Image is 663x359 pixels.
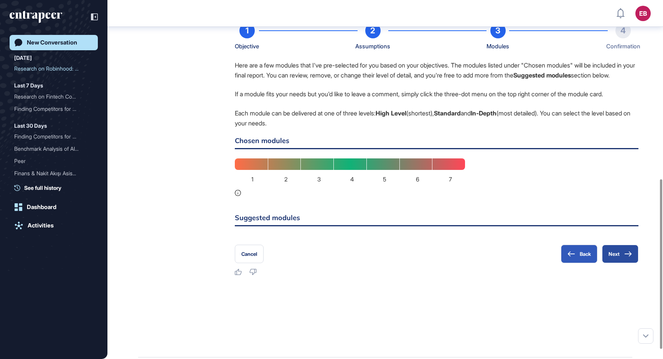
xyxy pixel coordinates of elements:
[487,41,509,51] div: Modules
[383,175,386,184] span: 5
[284,175,288,184] span: 2
[449,175,452,184] span: 7
[14,91,93,103] div: Research on Fintech Companies Finrota and Manim
[14,63,87,75] div: Research on Robinhood: Ov...
[235,137,638,149] h6: Chosen modules
[27,204,56,211] div: Dashboard
[14,121,47,130] div: Last 30 Days
[14,167,93,179] div: Finans & Nakit Akışı Asistanı, Omni-Channel Sipariş & Ödeme Hub’ı ve Akıllı Stok & Talep Planlayı...
[14,130,93,143] div: Finding Competitors for Nilus AI
[602,245,638,263] button: Next
[235,245,264,263] button: Cancel
[27,39,77,46] div: New Conversation
[416,175,419,184] span: 6
[10,11,62,23] div: entrapeer-logo
[14,81,43,90] div: Last 7 Days
[14,130,87,143] div: Finding Competitors for N...
[235,61,638,80] p: Here are a few modules that I've pre-selected for you based on your objectives. The modules liste...
[14,184,98,192] a: See full history
[14,167,87,179] div: Finans & Nakit Akışı Asis...
[561,245,597,263] button: Back
[239,23,255,38] div: 1
[471,109,496,117] b: In-Depth
[14,91,87,103] div: Research on Fintech Compa...
[24,184,61,192] span: See full history
[14,143,87,155] div: Benchmark Analysis of AI-...
[14,143,93,155] div: Benchmark Analysis of AI-Powered Open Banking Cash Flow Assistants for SMEs
[355,41,390,51] div: Assumptions
[350,175,354,184] span: 4
[635,6,651,21] button: EB
[14,155,93,167] div: Peer
[10,218,98,233] a: Activities
[14,155,87,167] div: Peer
[376,109,406,117] b: High Level
[28,222,54,229] div: Activities
[606,41,640,51] div: Confirmation
[434,109,461,117] b: Standard
[14,103,93,115] div: Finding Competitors for Manim
[235,109,638,128] p: Each module can be delivered at one of three levels: (shortest), and (most detailed). You can sel...
[14,63,93,75] div: Research on Robinhood: Overview and Analysis
[235,89,638,99] p: If a module fits your needs but you'd like to leave a comment, simply click the three-dot menu on...
[10,199,98,215] a: Dashboard
[317,175,321,184] span: 3
[490,23,506,38] div: 3
[251,175,254,184] span: 1
[235,214,638,226] h6: Suggested modules
[10,35,98,50] a: New Conversation
[235,41,259,51] div: Objective
[365,23,381,38] div: 2
[14,53,32,63] div: [DATE]
[14,103,87,115] div: Finding Competitors for M...
[513,71,571,79] b: Suggested modules
[615,23,631,38] div: 4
